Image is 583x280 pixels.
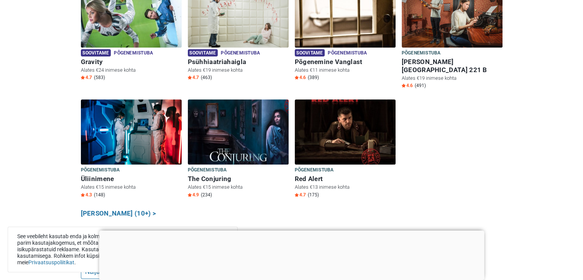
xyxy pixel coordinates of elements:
[94,74,105,81] span: (583)
[188,76,192,79] img: Star
[8,227,238,272] div: See veebileht kasutab enda ja kolmandate osapoolte küpsiseid, et tuua sinuni parim kasutajakogemu...
[81,99,182,165] img: Üliinimene
[295,99,396,199] a: Red Alert Põgenemistuba Red Alert Alates €13 inimese kohta Star4.7 (175)
[81,67,182,74] p: Alates €24 inimese kohta
[295,192,306,198] span: 4.7
[295,58,396,66] h6: Põgenemine Vanglast
[188,192,199,198] span: 4.9
[295,67,396,74] p: Alates €11 inimese kohta
[295,184,396,191] p: Alates €13 inimese kohta
[188,58,289,66] h6: Psühhiaatriahaigla
[81,184,182,191] p: Alates €15 inimese kohta
[81,49,111,56] span: Soovitame
[94,192,105,198] span: (148)
[81,166,120,175] span: Põgenemistuba
[81,209,156,219] a: [PERSON_NAME] (10+) >
[221,49,260,58] span: Põgenemistuba
[188,175,289,183] h6: The Conjuring
[295,193,299,197] img: Star
[308,192,319,198] span: (175)
[188,99,289,199] a: The Conjuring Põgenemistuba The Conjuring Alates €15 inimese kohta Star4.9 (234)
[201,192,212,198] span: (234)
[81,175,182,183] h6: Üliinimene
[188,49,218,56] span: Soovitame
[308,74,319,81] span: (389)
[81,76,85,79] img: Star
[201,74,212,81] span: (463)
[188,74,199,81] span: 4.7
[28,259,74,265] a: Privaatsuspoliitikat
[402,49,441,58] span: Põgenemistuba
[402,58,503,74] h6: [PERSON_NAME][GEOGRAPHIC_DATA] 221 B
[188,67,289,74] p: Alates €19 inimese kohta
[188,166,227,175] span: Põgenemistuba
[295,76,299,79] img: Star
[402,75,503,82] p: Alates €19 inimese kohta
[295,175,396,183] h6: Red Alert
[81,193,85,197] img: Star
[295,74,306,81] span: 4.6
[114,49,153,58] span: Põgenemistuba
[295,166,334,175] span: Põgenemistuba
[81,74,92,81] span: 4.7
[188,184,289,191] p: Alates €15 inimese kohta
[81,192,92,198] span: 4.3
[188,99,289,165] img: The Conjuring
[81,58,182,66] h6: Gravity
[99,231,484,278] iframe: Advertisement
[328,49,367,58] span: Põgenemistuba
[402,82,413,89] span: 4.6
[81,230,503,242] h3: Otsi põgenemistubasid
[415,82,426,89] span: (491)
[295,49,325,56] span: Soovitame
[188,193,192,197] img: Star
[295,99,396,165] img: Red Alert
[81,99,182,199] a: Üliinimene Põgenemistuba Üliinimene Alates €15 inimese kohta Star4.3 (148)
[402,84,406,87] img: Star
